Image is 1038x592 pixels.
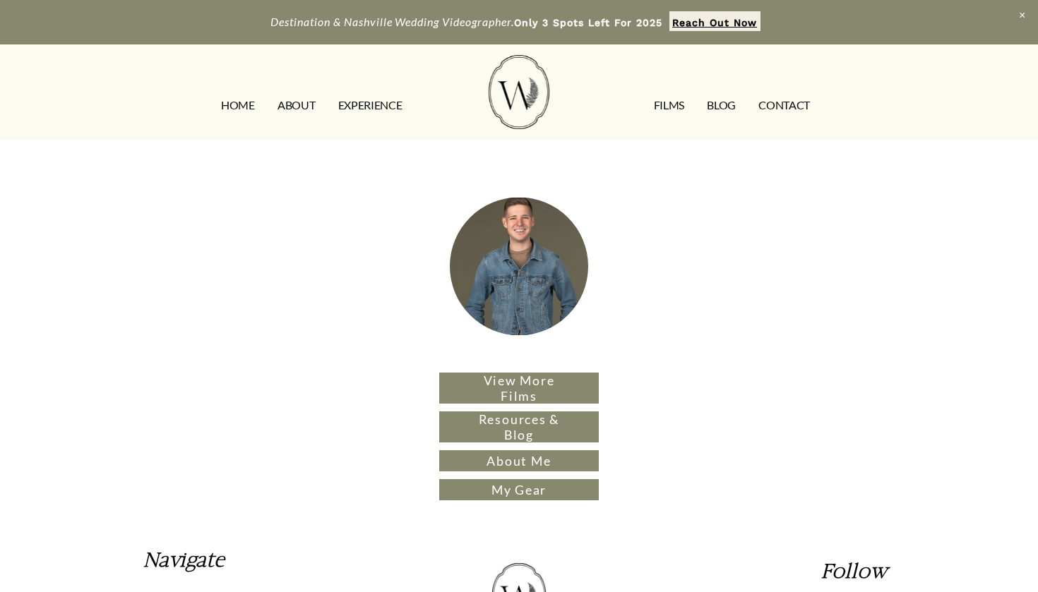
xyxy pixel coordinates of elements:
[758,94,810,116] a: CONTACT
[669,11,760,31] a: Reach Out Now
[489,55,549,129] img: Wild Fern Weddings
[439,479,599,500] a: My Gear
[707,94,736,116] a: Blog
[143,547,225,572] em: Navigate
[821,558,886,584] em: Follow
[278,94,315,116] a: ABOUT
[672,17,757,28] strong: Reach Out Now
[654,94,684,116] a: FILMS
[439,450,599,471] a: About Me
[338,94,402,116] a: EXPERIENCE
[221,94,255,116] a: HOME
[439,373,599,404] a: View More Films
[439,411,599,442] a: Resources & Blog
